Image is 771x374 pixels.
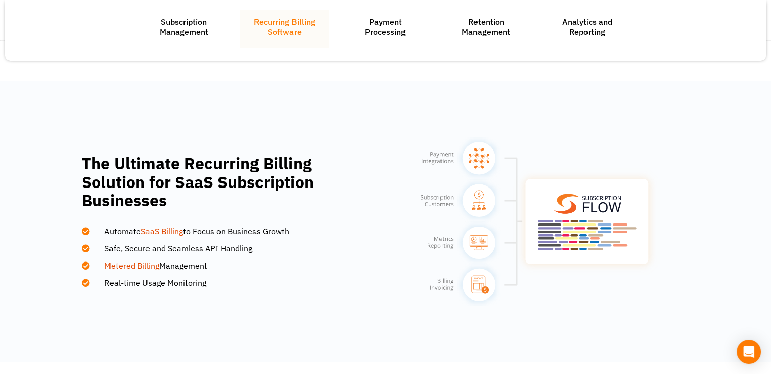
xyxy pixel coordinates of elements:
[92,277,206,289] span: Real-time Usage Monitoring
[462,17,510,37] a: Retention Management
[365,17,406,37] a: PaymentProcessing
[562,17,612,37] a: Analytics andReporting
[160,17,208,37] a: SubscriptionManagement
[92,225,289,237] span: Automate to Focus on Business Growth
[92,242,252,254] span: Safe, Secure and Seamless API Handling
[421,137,660,306] img: Payment-Integrations
[104,260,159,271] a: Metered Billing
[92,259,207,272] span: Management
[141,226,183,236] a: SaaS Billing
[82,154,373,210] h2: The Ultimate Recurring Billing Solution for SaaS Subscription Businesses
[737,340,761,364] div: Open Intercom Messenger
[254,17,315,37] a: Recurring Billing Software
